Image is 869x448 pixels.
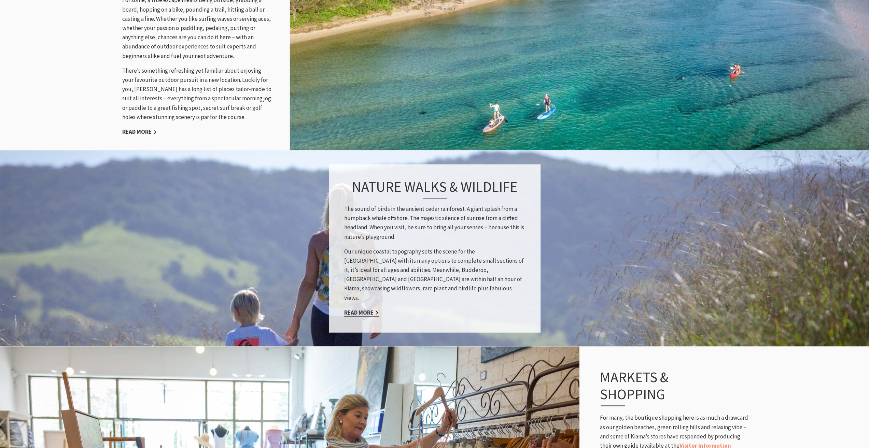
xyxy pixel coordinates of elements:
p: There’s something refreshing yet familiar about enjoying your favourite outdoor pursuit in a new ... [122,66,272,122]
a: Read More [122,128,157,136]
h3: Nature Walks & Wildlife [344,178,525,199]
p: The sound of birds in the ancient cedar rainforest. A giant splash from a humpback whale offshore... [344,204,525,241]
p: Our unique coastal topography sets the scene for the [GEOGRAPHIC_DATA] with its many options to c... [344,247,525,302]
h3: Markets & Shopping [600,368,735,406]
a: Read More [344,308,379,316]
